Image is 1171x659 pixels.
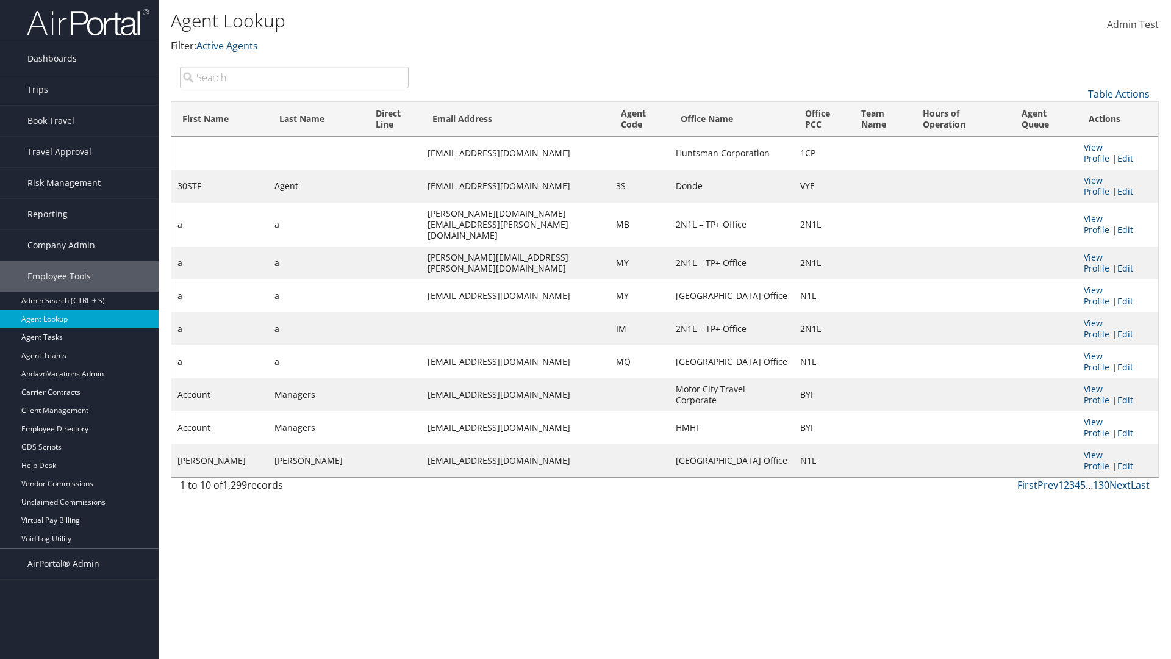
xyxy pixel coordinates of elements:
span: Dashboards [27,43,77,74]
th: Agent Code: activate to sort column ascending [610,102,669,137]
td: a [171,312,268,345]
td: N1L [794,345,850,378]
td: Donde [670,170,794,203]
th: Hours of Operation: activate to sort column ascending [912,102,1011,137]
td: a [171,247,268,279]
td: [EMAIL_ADDRESS][DOMAIN_NAME] [421,170,611,203]
td: [GEOGRAPHIC_DATA] Office [670,345,794,378]
h1: Agent Lookup [171,8,829,34]
td: a [171,279,268,312]
td: a [268,279,365,312]
a: Table Actions [1088,87,1150,101]
span: Travel Approval [27,137,91,167]
a: Next [1109,478,1131,492]
td: IM [610,312,669,345]
a: Admin Test [1107,6,1159,44]
td: | [1078,411,1158,444]
span: Book Travel [27,106,74,136]
span: Trips [27,74,48,105]
th: Office Name: activate to sort column ascending [670,102,794,137]
td: 2N1L [794,203,850,247]
td: Motor City Travel Corporate [670,378,794,411]
a: View Profile [1084,251,1109,274]
span: … [1086,478,1093,492]
span: Reporting [27,199,68,229]
td: Huntsman Corporation [670,137,794,170]
span: Admin Test [1107,18,1159,31]
th: Office PCC: activate to sort column ascending [794,102,850,137]
a: Last [1131,478,1150,492]
td: | [1078,444,1158,477]
td: | [1078,170,1158,203]
a: 1 [1058,478,1064,492]
td: a [268,345,365,378]
td: | [1078,378,1158,411]
td: | [1078,279,1158,312]
a: View Profile [1084,284,1109,307]
div: 1 to 10 of records [180,478,409,499]
a: Edit [1117,328,1133,340]
td: [GEOGRAPHIC_DATA] Office [670,279,794,312]
td: [EMAIL_ADDRESS][DOMAIN_NAME] [421,411,611,444]
a: Edit [1117,224,1133,236]
td: 3S [610,170,669,203]
a: Edit [1117,460,1133,472]
td: a [268,203,365,247]
a: View Profile [1084,449,1109,472]
td: | [1078,312,1158,345]
a: 2 [1064,478,1069,492]
td: | [1078,203,1158,247]
td: [PERSON_NAME] [171,444,268,477]
td: | [1078,247,1158,279]
a: View Profile [1084,416,1109,439]
a: 130 [1093,478,1109,492]
td: VYE [794,170,850,203]
a: View Profile [1084,317,1109,340]
span: Company Admin [27,230,95,261]
td: N1L [794,444,850,477]
td: 30STF [171,170,268,203]
td: HMHF [670,411,794,444]
th: Direct Line: activate to sort column ascending [365,102,421,137]
td: [EMAIL_ADDRESS][DOMAIN_NAME] [421,378,611,411]
td: BYF [794,378,850,411]
p: Filter: [171,38,829,54]
a: First [1017,478,1037,492]
td: a [171,203,268,247]
td: 1CP [794,137,850,170]
td: 2N1L [794,247,850,279]
a: View Profile [1084,383,1109,406]
td: MB [610,203,669,247]
th: Agent Queue: activate to sort column ascending [1011,102,1077,137]
td: MY [610,247,669,279]
a: View Profile [1084,142,1109,164]
a: Prev [1037,478,1058,492]
td: a [268,312,365,345]
input: Search [180,67,409,88]
a: View Profile [1084,213,1109,236]
a: View Profile [1084,350,1109,373]
th: Team Name: activate to sort column ascending [850,102,912,137]
td: MY [610,279,669,312]
td: Managers [268,411,365,444]
a: Edit [1117,394,1133,406]
td: [EMAIL_ADDRESS][DOMAIN_NAME] [421,279,611,312]
td: 2N1L – TP+ Office [670,247,794,279]
span: Risk Management [27,168,101,198]
td: 2N1L [794,312,850,345]
td: a [268,247,365,279]
td: N1L [794,279,850,312]
th: Email Address: activate to sort column ascending [421,102,611,137]
td: Agent [268,170,365,203]
td: [GEOGRAPHIC_DATA] Office [670,444,794,477]
th: Actions [1078,102,1158,137]
a: Active Agents [196,39,258,52]
td: MQ [610,345,669,378]
a: Edit [1117,361,1133,373]
td: [EMAIL_ADDRESS][DOMAIN_NAME] [421,444,611,477]
td: 2N1L – TP+ Office [670,203,794,247]
th: First Name: activate to sort column descending [171,102,268,137]
a: 5 [1080,478,1086,492]
a: View Profile [1084,175,1109,197]
td: 2N1L – TP+ Office [670,312,794,345]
